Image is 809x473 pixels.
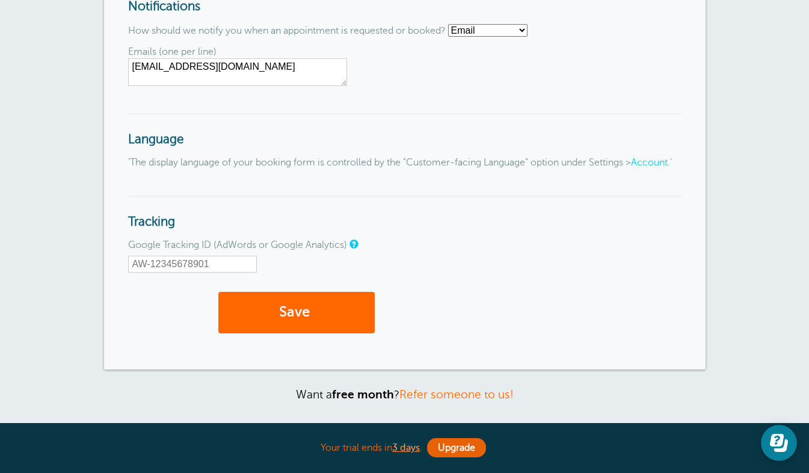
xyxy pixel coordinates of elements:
[218,292,375,333] button: Save
[128,196,681,230] h3: Tracking
[128,113,681,147] h3: Language
[128,256,257,273] input: AW-12345678901
[104,388,706,401] p: Want a ?
[631,157,668,168] a: Account
[392,442,420,453] a: 3 days
[128,58,347,86] textarea: [EMAIL_ADDRESS][DOMAIN_NAME]
[128,157,681,168] p: 'The display language of your booking form is controlled by the "Customer-facing Language" option...
[349,240,357,248] a: Enter either your AdWords Google Tag ID or your Google Analytics data stream Measurement ID. If y...
[128,240,347,250] label: Google Tracking ID (AdWords or Google Analytics)
[427,438,486,457] a: Upgrade
[104,435,706,461] div: Your trial ends in .
[128,46,217,57] label: Emails (one per line)
[332,388,394,401] strong: free month
[399,388,514,401] a: Refer someone to us!
[761,425,797,461] iframe: Resource center
[128,25,446,36] label: How should we notify you when an appointment is requested or booked?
